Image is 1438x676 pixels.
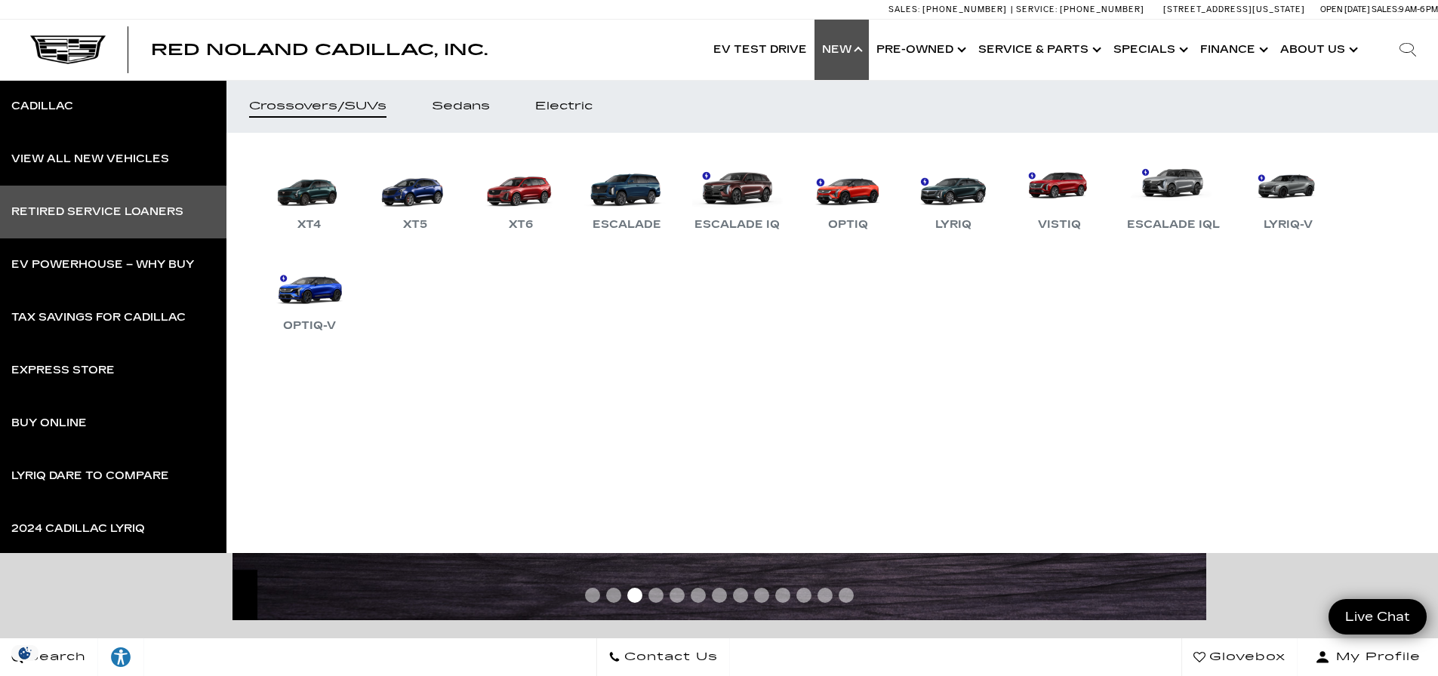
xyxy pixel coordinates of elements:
[11,524,145,534] div: 2024 Cadillac LYRIQ
[23,647,86,668] span: Search
[1030,216,1089,234] div: VISTIQ
[585,588,600,603] span: Go to slide 1
[1181,638,1298,676] a: Glovebox
[11,418,87,429] div: Buy Online
[501,216,540,234] div: XT6
[1060,5,1144,14] span: [PHONE_NUMBER]
[869,20,971,80] a: Pre-Owned
[1330,647,1421,668] span: My Profile
[249,101,386,112] div: Crossovers/SUVs
[814,20,869,80] a: New
[928,216,979,234] div: LYRIQ
[432,101,490,112] div: Sedans
[733,588,748,603] span: Go to slide 8
[888,5,920,14] span: Sales:
[98,638,144,676] a: Explore your accessibility options
[11,101,73,112] div: Cadillac
[151,41,488,59] span: Red Noland Cadillac, Inc.
[11,207,183,217] div: Retired Service Loaners
[620,647,718,668] span: Contact Us
[264,155,355,234] a: XT4
[1320,5,1370,14] span: Open [DATE]
[1193,20,1273,80] a: Finance
[8,645,42,661] img: Opt-Out Icon
[11,154,169,164] div: View All New Vehicles
[30,35,106,64] img: Cadillac Dark Logo with Cadillac White Text
[606,588,621,603] span: Go to slide 2
[1256,216,1320,234] div: LYRIQ-V
[1298,638,1438,676] button: Open user profile menu
[648,588,664,603] span: Go to slide 4
[11,312,186,323] div: Tax Savings for Cadillac
[1106,20,1193,80] a: Specials
[1011,5,1148,14] a: Service: [PHONE_NUMBER]
[922,5,1007,14] span: [PHONE_NUMBER]
[706,20,814,80] a: EV Test Drive
[1273,20,1363,80] a: About Us
[1329,599,1427,635] a: Live Chat
[581,155,672,234] a: Escalade
[276,317,343,335] div: OPTIQ-V
[908,155,999,234] a: LYRIQ
[802,155,893,234] a: OPTIQ
[290,216,329,234] div: XT4
[1119,155,1227,234] a: Escalade IQL
[11,260,194,270] div: EV Powerhouse – Why Buy
[1399,5,1438,14] span: 9 AM-6 PM
[409,80,513,133] a: Sedans
[775,588,790,603] span: Go to slide 10
[513,80,615,133] a: Electric
[264,257,355,335] a: OPTIQ-V
[796,588,811,603] span: Go to slide 11
[370,155,460,234] a: XT5
[585,216,669,234] div: Escalade
[712,588,727,603] span: Go to slide 7
[1163,5,1305,14] a: [STREET_ADDRESS][US_STATE]
[535,101,593,112] div: Electric
[1372,5,1399,14] span: Sales:
[670,588,685,603] span: Go to slide 5
[396,216,435,234] div: XT5
[11,365,115,376] div: Express Store
[687,216,787,234] div: Escalade IQ
[687,155,787,234] a: Escalade IQ
[1014,155,1104,234] a: VISTIQ
[1119,216,1227,234] div: Escalade IQL
[818,588,833,603] span: Go to slide 12
[476,155,566,234] a: XT6
[888,5,1011,14] a: Sales: [PHONE_NUMBER]
[754,588,769,603] span: Go to slide 9
[1242,155,1333,234] a: LYRIQ-V
[1206,647,1286,668] span: Glovebox
[226,80,409,133] a: Crossovers/SUVs
[98,646,143,668] div: Explore your accessibility options
[11,471,169,481] div: LYRIQ Dare to Compare
[821,216,876,234] div: OPTIQ
[1338,608,1418,625] span: Live Chat
[8,645,42,661] section: Click to Open Cookie Consent Modal
[839,588,854,603] span: Go to slide 13
[971,20,1106,80] a: Service & Parts
[691,588,706,603] span: Go to slide 6
[596,638,730,676] a: Contact Us
[627,588,642,603] span: Go to slide 3
[1016,5,1058,14] span: Service:
[151,42,488,57] a: Red Noland Cadillac, Inc.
